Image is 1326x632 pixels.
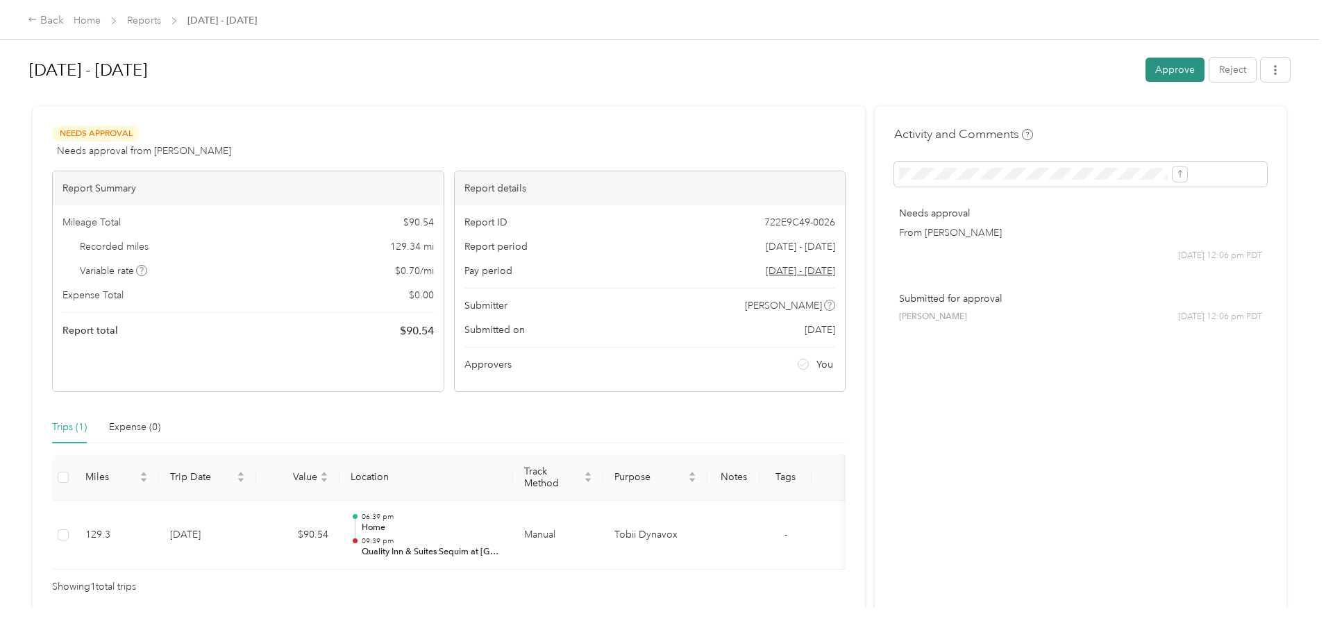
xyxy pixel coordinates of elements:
[80,264,148,278] span: Variable rate
[1178,311,1262,323] span: [DATE] 12:06 pm PDT
[513,501,603,570] td: Manual
[127,15,161,26] a: Reports
[759,454,812,501] th: Tags
[237,470,245,478] span: caret-up
[688,476,696,484] span: caret-down
[584,476,592,484] span: caret-down
[603,454,707,501] th: Purpose
[320,470,328,478] span: caret-up
[187,13,257,28] span: [DATE] - [DATE]
[805,323,835,337] span: [DATE]
[899,206,1262,221] p: Needs approval
[159,454,256,501] th: Trip Date
[62,323,118,338] span: Report total
[400,323,434,339] span: $ 90.54
[52,126,140,142] span: Needs Approval
[584,470,592,478] span: caret-up
[74,501,159,570] td: 129.3
[816,357,833,372] span: You
[267,471,317,483] span: Value
[899,225,1262,240] p: From [PERSON_NAME]
[403,215,434,230] span: $ 90.54
[159,501,256,570] td: [DATE]
[320,476,328,484] span: caret-down
[85,471,137,483] span: Miles
[409,288,434,302] span: $ 0.00
[140,470,148,478] span: caret-up
[464,239,528,254] span: Report period
[237,476,245,484] span: caret-down
[1145,58,1205,82] button: Approve
[455,171,846,205] div: Report details
[362,522,502,534] p: Home
[74,454,159,501] th: Miles
[52,579,136,595] span: Showing 1 total trips
[894,126,1033,143] h4: Activity and Comments
[362,512,502,522] p: 06:39 pm
[29,53,1136,87] h1: Sep 15 - 21, 2025
[395,264,434,278] span: $ 0.70 / mi
[464,215,507,230] span: Report ID
[339,454,513,501] th: Location
[170,471,234,483] span: Trip Date
[1209,58,1256,82] button: Reject
[899,291,1262,306] p: Submitted for approval
[464,264,512,278] span: Pay period
[62,288,124,302] span: Expense Total
[745,298,822,313] span: [PERSON_NAME]
[80,239,149,254] span: Recorded miles
[52,420,87,435] div: Trips (1)
[513,454,603,501] th: Track Method
[464,357,512,372] span: Approvers
[766,264,835,278] span: Go to pay period
[464,298,507,313] span: Submitter
[603,501,707,570] td: Tobii Dynavox
[764,215,835,230] span: 722E9C49-0026
[464,323,525,337] span: Submitted on
[362,536,502,546] p: 09:39 pm
[362,546,502,558] p: Quality Inn & Suites Sequim at [GEOGRAPHIC_DATA], [STREET_ADDRESS]
[614,471,685,483] span: Purpose
[256,501,339,570] td: $90.54
[1178,250,1262,262] span: [DATE] 12:06 pm PDT
[109,420,160,435] div: Expense (0)
[28,12,64,29] div: Back
[707,454,759,501] th: Notes
[766,239,835,254] span: [DATE] - [DATE]
[62,215,121,230] span: Mileage Total
[53,171,444,205] div: Report Summary
[899,311,967,323] span: [PERSON_NAME]
[74,15,101,26] a: Home
[140,476,148,484] span: caret-down
[1248,554,1326,632] iframe: Everlance-gr Chat Button Frame
[256,454,339,501] th: Value
[57,144,231,158] span: Needs approval from [PERSON_NAME]
[688,470,696,478] span: caret-up
[390,239,434,254] span: 129.34 mi
[784,529,787,540] span: -
[524,466,581,489] span: Track Method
